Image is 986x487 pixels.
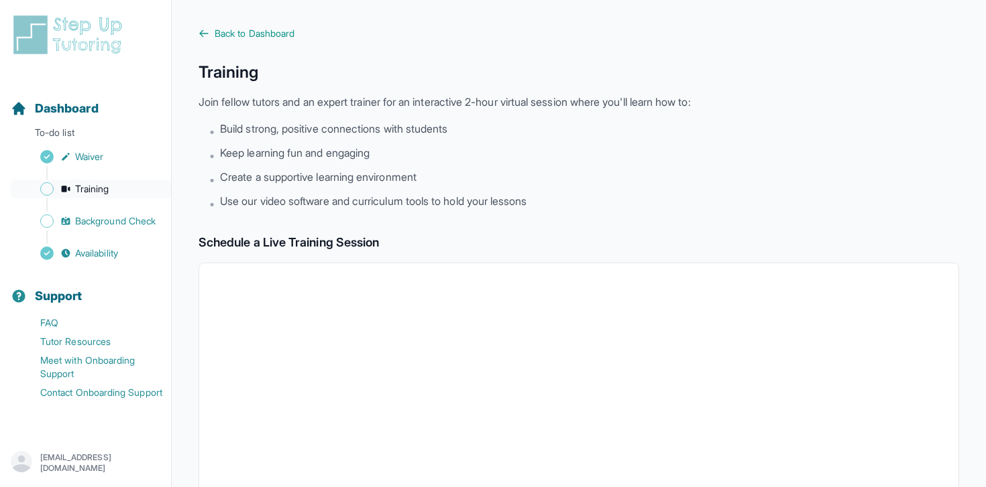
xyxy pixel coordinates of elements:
span: Training [75,182,109,196]
p: [EMAIL_ADDRESS][DOMAIN_NAME] [40,452,160,474]
span: • [209,196,215,212]
span: Back to Dashboard [215,27,294,40]
a: Dashboard [11,99,99,118]
a: Tutor Resources [11,332,171,351]
p: To-do list [5,126,166,145]
span: Background Check [75,214,156,228]
span: Waiver [75,150,103,163]
button: Dashboard [5,78,166,123]
span: Create a supportive learning environment [220,169,417,185]
a: FAQ [11,314,171,332]
span: • [209,171,215,188]
span: • [209,123,215,139]
a: Meet with Onboarding Support [11,351,171,383]
h1: Training [199,62,959,83]
span: Keep learning fun and engaging [220,145,370,161]
span: • [209,147,215,163]
a: Back to Dashboard [199,27,959,40]
button: Support [5,265,166,311]
span: Use our video software and curriculum tools to hold your lessons [220,193,527,209]
a: Background Check [11,212,171,230]
span: Build strong, positive connections with students [220,121,447,137]
a: Training [11,180,171,198]
a: Contact Onboarding Support [11,383,171,402]
span: Dashboard [35,99,99,118]
a: Availability [11,244,171,263]
img: logo [11,13,130,56]
button: [EMAIL_ADDRESS][DOMAIN_NAME] [11,451,160,475]
span: Availability [75,247,118,260]
a: Waiver [11,147,171,166]
span: Support [35,287,83,305]
p: Join fellow tutors and an expert trainer for an interactive 2-hour virtual session where you'll l... [199,94,959,110]
h2: Schedule a Live Training Session [199,233,959,252]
